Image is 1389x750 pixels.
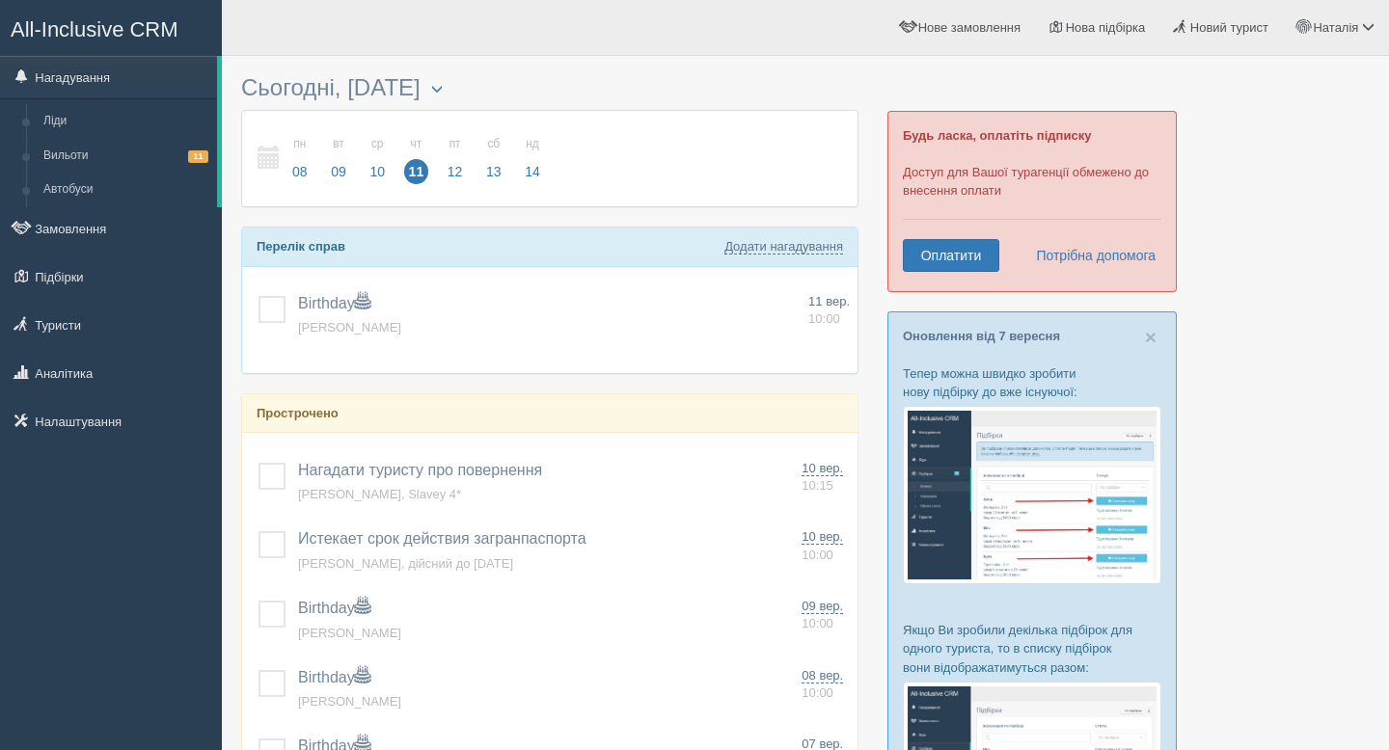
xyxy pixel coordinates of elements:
p: Якщо Ви зробили декілька підбірок для одного туриста, то в списку підбірок вони відображатимуться... [903,621,1161,676]
b: Будь ласка, оплатіть підписку [903,128,1091,143]
a: пн 08 [282,125,318,192]
h3: Сьогодні, [DATE] [241,75,858,100]
a: 09 вер. 10:00 [802,598,850,633]
span: × [1145,326,1157,348]
a: Потрібна допомога [1023,239,1157,272]
span: 10 [365,159,390,184]
small: пн [287,136,313,152]
small: чт [404,136,429,152]
span: 11 вер. [808,294,850,308]
span: 08 [287,159,313,184]
a: чт 11 [398,125,435,192]
span: 14 [520,159,545,184]
span: Нове замовлення [918,20,1021,35]
a: Ліди [35,104,217,139]
small: ср [365,136,390,152]
img: %D0%BF%D1%96%D0%B4%D0%B1%D1%96%D1%80%D0%BA%D0%B0-%D1%82%D1%83%D1%80%D0%B8%D1%81%D1%82%D1%83-%D1%8... [903,406,1161,584]
span: 10 вер. [802,461,843,476]
span: 10:00 [802,548,833,562]
a: пт 12 [437,125,474,192]
a: Оплатити [903,239,999,272]
a: Истекает срок действия загранпаспорта [298,530,586,547]
a: 10 вер. 10:15 [802,460,850,496]
a: нд 14 [514,125,546,192]
a: [PERSON_NAME] [298,320,401,335]
span: 13 [481,159,506,184]
button: Close [1145,327,1157,347]
a: ср 10 [359,125,395,192]
a: Birthday [298,295,370,311]
span: Нова підбірка [1066,20,1146,35]
small: пт [443,136,468,152]
span: 11 [404,159,429,184]
span: 10:00 [802,616,833,630]
a: Автобуси [35,173,217,207]
b: Перелік справ [257,239,345,254]
a: 08 вер. 10:00 [802,667,850,703]
span: 12 [443,159,468,184]
small: сб [481,136,506,152]
span: 09 вер. [802,599,843,614]
a: 10 вер. 10:00 [802,528,850,564]
small: нд [520,136,545,152]
span: Новий турист [1190,20,1268,35]
small: вт [326,136,351,152]
div: Доступ для Вашої турагенції обмежено до внесення оплати [887,111,1177,292]
a: [PERSON_NAME] [298,626,401,640]
span: 09 [326,159,351,184]
a: Birthday [298,600,370,616]
a: 11 вер. 10:00 [808,293,850,329]
a: [PERSON_NAME], дійсний до [DATE] [298,556,513,571]
span: 10 вер. [802,529,843,545]
a: All-Inclusive CRM [1,1,221,54]
span: 10:00 [802,685,833,700]
a: сб 13 [476,125,512,192]
a: вт 09 [320,125,357,192]
a: Вильоти11 [35,139,217,174]
a: [PERSON_NAME], Slavey 4* [298,487,461,501]
span: 11 [188,150,208,163]
a: Нагадати туристу про повернення [298,462,542,478]
b: Прострочено [257,406,339,420]
p: Тепер можна швидко зробити нову підбірку до вже існуючої: [903,364,1161,401]
span: 08 вер. [802,668,843,683]
span: All-Inclusive CRM [11,17,178,41]
a: Оновлення від 7 вересня [903,329,1060,343]
span: 10:15 [802,478,833,493]
a: [PERSON_NAME] [298,694,401,709]
span: Наталія [1313,20,1358,35]
span: 10:00 [808,311,840,326]
a: Додати нагадування [724,239,843,254]
a: Birthday [298,669,370,685]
